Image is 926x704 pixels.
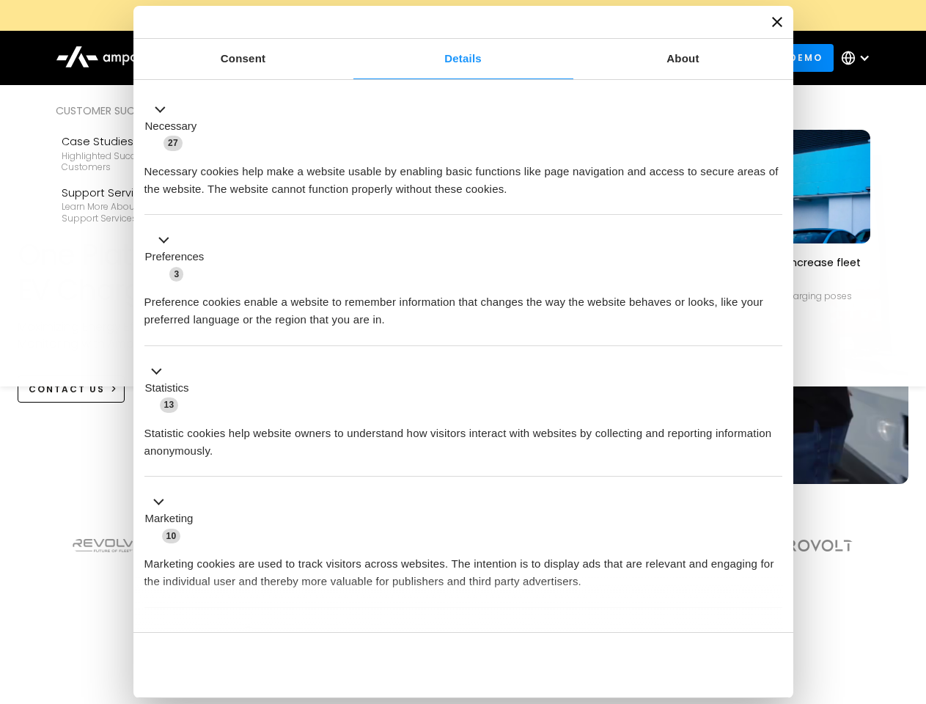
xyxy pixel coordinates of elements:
[144,100,206,152] button: Necessary (27)
[144,494,202,545] button: Marketing (10)
[160,397,179,412] span: 13
[353,39,573,79] a: Details
[133,39,353,79] a: Consent
[571,644,782,686] button: Okay
[169,267,183,282] span: 3
[62,150,232,173] div: Highlighted success stories From Our Customers
[242,626,256,641] span: 2
[144,624,265,642] button: Unclassified (2)
[163,136,183,150] span: 27
[62,185,232,201] div: Support Services
[772,17,782,27] button: Close banner
[145,249,205,265] label: Preferences
[56,103,238,119] div: Customer success
[133,7,793,23] a: New Webinars: Register to Upcoming WebinarsREGISTER HERE
[144,232,213,283] button: Preferences (3)
[766,540,853,551] img: Aerovolt Logo
[162,529,181,543] span: 10
[62,133,232,150] div: Case Studies
[56,179,238,230] a: Support ServicesLearn more about Ampcontrol’s support services
[144,544,782,590] div: Marketing cookies are used to track visitors across websites. The intention is to display ads tha...
[62,201,232,224] div: Learn more about Ampcontrol’s support services
[145,118,197,135] label: Necessary
[144,414,782,460] div: Statistic cookies help website owners to understand how visitors interact with websites by collec...
[144,152,782,198] div: Necessary cookies help make a website usable by enabling basic functions like page navigation and...
[144,362,198,414] button: Statistics (13)
[144,282,782,329] div: Preference cookies enable a website to remember information that changes the way the website beha...
[56,128,238,179] a: Case StudiesHighlighted success stories From Our Customers
[145,510,194,527] label: Marketing
[145,380,189,397] label: Statistics
[18,375,125,403] a: CONTACT US
[573,39,793,79] a: About
[29,383,105,396] div: CONTACT US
